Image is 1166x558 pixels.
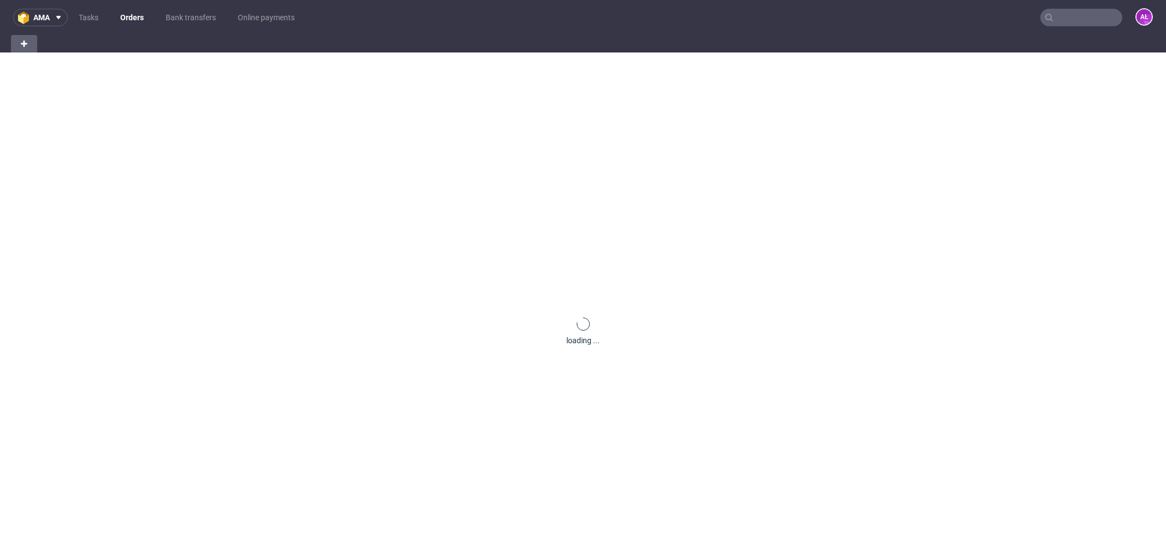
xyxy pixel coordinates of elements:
figcaption: AŁ [1136,9,1152,25]
a: Orders [114,9,150,26]
a: Tasks [72,9,105,26]
span: ama [33,14,50,21]
button: ama [13,9,68,26]
a: Online payments [231,9,301,26]
a: Bank transfers [159,9,222,26]
img: logo [18,11,33,24]
div: loading ... [566,335,600,346]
